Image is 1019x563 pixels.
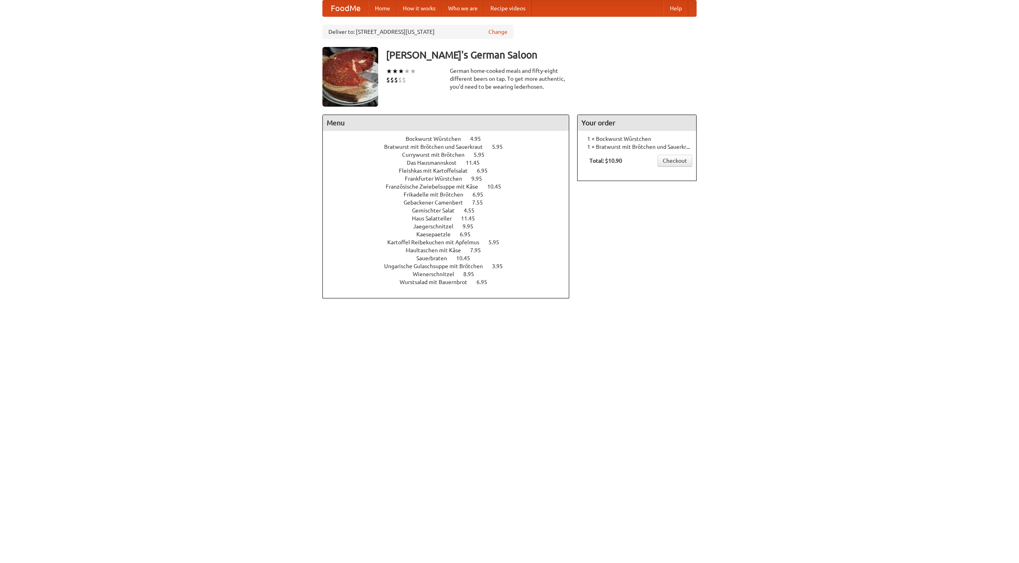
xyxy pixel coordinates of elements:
a: Maultaschen mit Käse 7.95 [406,247,496,253]
a: Checkout [658,155,692,167]
li: $ [398,76,402,84]
span: Maultaschen mit Käse [406,247,469,253]
span: 8.95 [463,271,482,277]
li: ★ [410,67,416,76]
a: Kartoffel Reibekuchen mit Apfelmus 5.95 [387,239,514,245]
span: Das Hausmannskost [407,160,465,166]
span: Bockwurst Würstchen [406,136,469,142]
h4: Your order [578,115,696,131]
span: 5.95 [474,152,492,158]
span: Currywurst mit Brötchen [402,152,472,158]
span: 10.45 [487,183,509,190]
h3: [PERSON_NAME]'s German Saloon [386,47,697,63]
img: angular.jpg [322,47,378,107]
span: Gebackener Camenbert [404,199,471,206]
span: Fleishkas mit Kartoffelsalat [399,168,476,174]
a: Französische Zwiebelsuppe mit Käse 10.45 [386,183,516,190]
a: Kaesepaetzle 6.95 [416,231,485,238]
a: FoodMe [323,0,369,16]
span: 11.45 [466,160,488,166]
span: 10.45 [456,255,478,261]
a: Wurstsalad mit Bauernbrot 6.95 [400,279,502,285]
a: Sauerbraten 10.45 [416,255,485,261]
div: German home-cooked meals and fifty-eight different beers on tap. To get more authentic, you'd nee... [450,67,569,91]
span: Wienerschnitzel [413,271,462,277]
a: Home [369,0,396,16]
b: Total: $10.90 [590,158,622,164]
span: 4.95 [470,136,489,142]
a: Bratwurst mit Brötchen und Sauerkraut 5.95 [384,144,517,150]
li: 1 × Bratwurst mit Brötchen und Sauerkraut [582,143,692,151]
li: ★ [398,67,404,76]
h4: Menu [323,115,569,131]
a: Gemischter Salat 4.55 [412,207,489,214]
span: 7.95 [470,247,489,253]
span: 6.95 [472,191,491,198]
a: Jaegerschnitzel 9.95 [413,223,488,230]
a: Ungarische Gulaschsuppe mit Brötchen 3.95 [384,263,517,269]
span: Kaesepaetzle [416,231,459,238]
span: 6.95 [476,279,495,285]
a: Wienerschnitzel 8.95 [413,271,489,277]
a: Das Hausmannskost 11.45 [407,160,494,166]
a: How it works [396,0,442,16]
span: Sauerbraten [416,255,455,261]
div: Deliver to: [STREET_ADDRESS][US_STATE] [322,25,513,39]
li: 1 × Bockwurst Würstchen [582,135,692,143]
span: Haus Salatteller [412,215,460,222]
a: Change [488,28,508,36]
a: Frankfurter Würstchen 9.95 [405,175,497,182]
a: Haus Salatteller 11.45 [412,215,490,222]
span: Französische Zwiebelsuppe mit Käse [386,183,486,190]
li: ★ [386,67,392,76]
span: Bratwurst mit Brötchen und Sauerkraut [384,144,491,150]
li: ★ [404,67,410,76]
span: 6.95 [460,231,478,238]
a: Bockwurst Würstchen 4.95 [406,136,496,142]
span: 3.95 [492,263,511,269]
span: 11.45 [461,215,483,222]
a: Frikadelle mit Brötchen 6.95 [404,191,498,198]
span: 7.55 [472,199,491,206]
span: 6.95 [477,168,496,174]
a: Gebackener Camenbert 7.55 [404,199,498,206]
span: 5.95 [492,144,511,150]
a: Who we are [442,0,484,16]
li: $ [390,76,394,84]
span: Jaegerschnitzel [413,223,461,230]
a: Help [664,0,688,16]
span: 4.55 [464,207,482,214]
span: Frankfurter Würstchen [405,175,470,182]
span: Wurstsalad mit Bauernbrot [400,279,475,285]
a: Currywurst mit Brötchen 5.95 [402,152,499,158]
li: $ [386,76,390,84]
span: 5.95 [488,239,507,245]
li: $ [402,76,406,84]
span: 9.95 [463,223,481,230]
li: $ [394,76,398,84]
span: Ungarische Gulaschsuppe mit Brötchen [384,263,491,269]
span: Kartoffel Reibekuchen mit Apfelmus [387,239,487,245]
span: Gemischter Salat [412,207,463,214]
a: Fleishkas mit Kartoffelsalat 6.95 [399,168,502,174]
span: 9.95 [471,175,490,182]
li: ★ [392,67,398,76]
a: Recipe videos [484,0,532,16]
span: Frikadelle mit Brötchen [404,191,471,198]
